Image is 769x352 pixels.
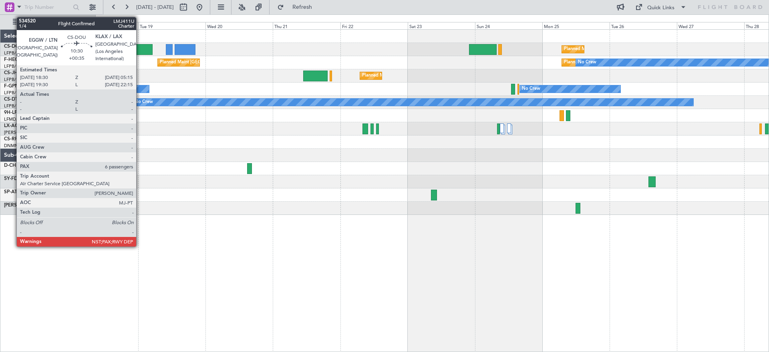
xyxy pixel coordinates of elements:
a: CS-RRCFalcon 900LX [4,137,51,142]
span: SP-ATT [4,190,20,194]
a: LFPB/LBG [4,103,25,109]
div: Tue 26 [610,22,677,29]
span: Refresh [286,4,319,10]
div: Planned Maint [GEOGRAPHIC_DATA] ([GEOGRAPHIC_DATA]) [564,43,690,55]
a: CS-DTRFalcon 2000 [4,97,48,102]
div: No Crew [522,83,540,95]
span: D-CHMS [4,163,23,168]
span: F-GPNJ [4,84,21,89]
a: CS-JHHGlobal 6000 [4,71,48,75]
div: Planned Maint [GEOGRAPHIC_DATA] ([GEOGRAPHIC_DATA]) [564,57,690,69]
a: LFMD/CEQ [4,116,27,122]
div: Mon 18 [71,22,138,29]
a: 5Y-FDMCessna Citation XLS [4,176,66,181]
div: Wed 27 [677,22,744,29]
a: DNMM/LOS [4,143,29,149]
a: [PERSON_NAME]/QSA [4,129,51,136]
div: Sat 23 [408,22,475,29]
button: All Aircraft [9,16,87,28]
span: CS-DTR [4,97,21,102]
span: All Aircraft [21,19,85,25]
div: Thu 21 [273,22,340,29]
div: Sun 24 [475,22,542,29]
div: Planned Maint [GEOGRAPHIC_DATA] ([GEOGRAPHIC_DATA]) [160,57,286,69]
span: CS-RRC [4,137,21,142]
a: LFPB/LBG [4,90,25,96]
div: Tue 19 [138,22,205,29]
a: D-CHMSPC-24 [4,163,36,168]
div: Wed 20 [205,22,273,29]
span: 5Y-FDM [4,176,22,181]
a: F-GPNJFalcon 900EX [4,84,52,89]
a: 9H-LPZLegacy 500 [4,110,46,115]
a: LFPB/LBG [4,50,25,56]
button: Refresh [274,1,322,14]
div: Mon 25 [542,22,610,29]
a: [PERSON_NAME]Citation Sovereign C680 [4,203,99,208]
div: No Crew [578,57,596,69]
div: Fri 22 [340,22,408,29]
a: LFPB/LBG [4,63,25,69]
a: SP-ATTHawker 400 XP [4,190,55,194]
span: [PERSON_NAME] [4,203,43,208]
span: CS-DOU [4,44,23,49]
span: [DATE] - [DATE] [136,4,174,11]
a: LFPB/LBG [4,77,25,83]
div: Quick Links [647,4,674,12]
div: [DATE] [97,16,111,23]
span: 9H-LPZ [4,110,20,115]
div: No Crew [135,96,153,108]
a: F-HECDFalcon 7X [4,57,44,62]
span: CS-JHH [4,71,21,75]
a: LX-AOACitation Mustang [4,123,61,128]
span: F-HECD [4,57,22,62]
a: CS-DOUGlobal 6500 [4,44,50,49]
span: LX-AOA [4,123,22,128]
div: Planned Maint [GEOGRAPHIC_DATA] ([GEOGRAPHIC_DATA]) [362,70,488,82]
input: Trip Number [24,1,70,13]
button: Quick Links [631,1,690,14]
